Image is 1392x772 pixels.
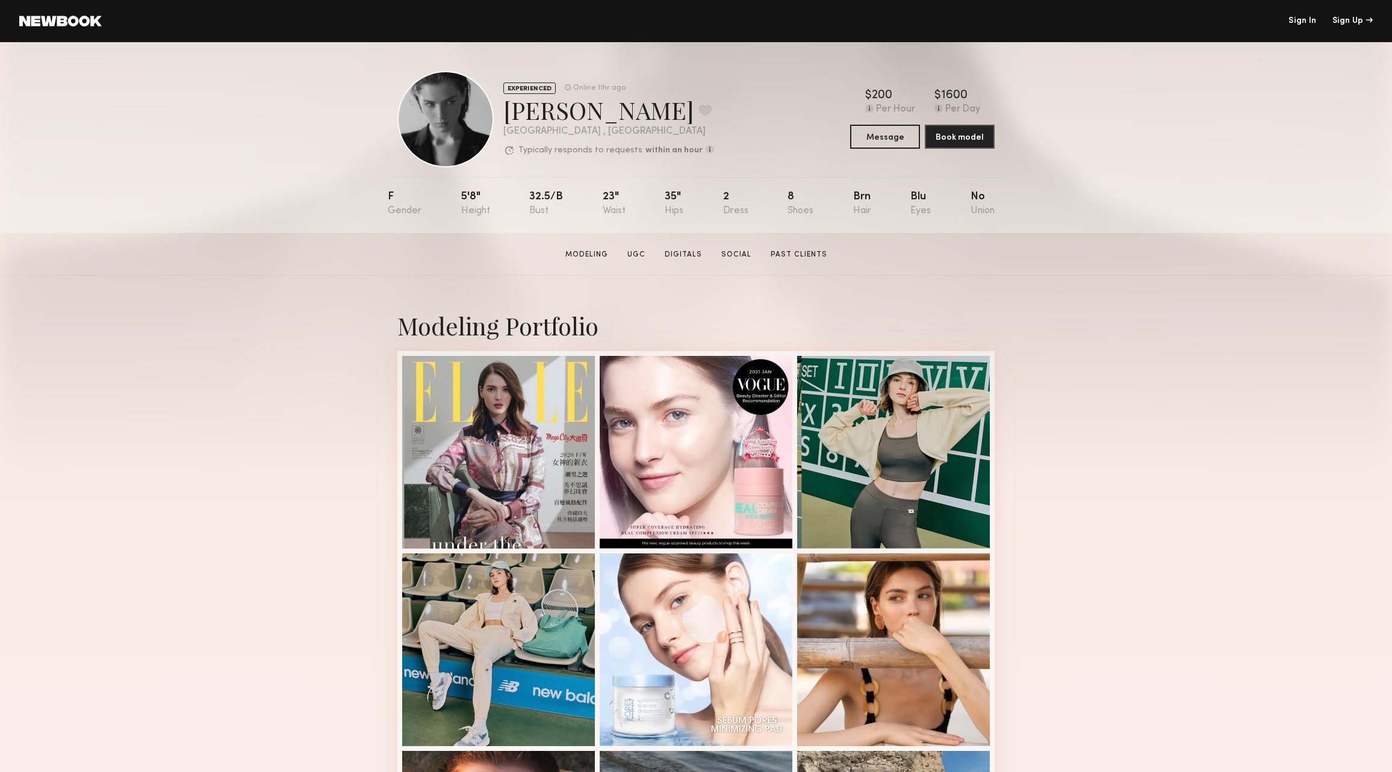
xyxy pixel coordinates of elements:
div: 8 [788,191,813,216]
div: Blu [910,191,931,216]
div: No [971,191,995,216]
a: Social [716,249,756,260]
a: UGC [623,249,650,260]
p: Typically responds to requests [518,146,642,155]
a: Past Clients [766,249,832,260]
div: 200 [872,90,892,102]
div: EXPERIENCED [503,82,556,94]
button: Message [850,125,920,149]
div: 2 [723,191,748,216]
div: Per Day [945,104,980,115]
button: Book model [925,125,995,149]
div: [GEOGRAPHIC_DATA] , [GEOGRAPHIC_DATA] [503,126,714,137]
a: Sign In [1288,17,1316,25]
div: F [388,191,421,216]
a: Digitals [660,249,707,260]
div: 5'8" [461,191,490,216]
div: 35" [665,191,683,216]
div: Sign Up [1332,17,1373,25]
div: $ [865,90,872,102]
div: Modeling Portfolio [397,310,995,341]
div: Per Hour [876,104,915,115]
div: Brn [853,191,871,216]
div: 1600 [941,90,968,102]
div: $ [934,90,941,102]
b: within an hour [645,146,703,155]
div: 32.5/b [529,191,563,216]
div: 23" [603,191,626,216]
div: [PERSON_NAME] [503,94,714,126]
a: Modeling [561,249,613,260]
div: Online 11hr ago [573,84,626,92]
